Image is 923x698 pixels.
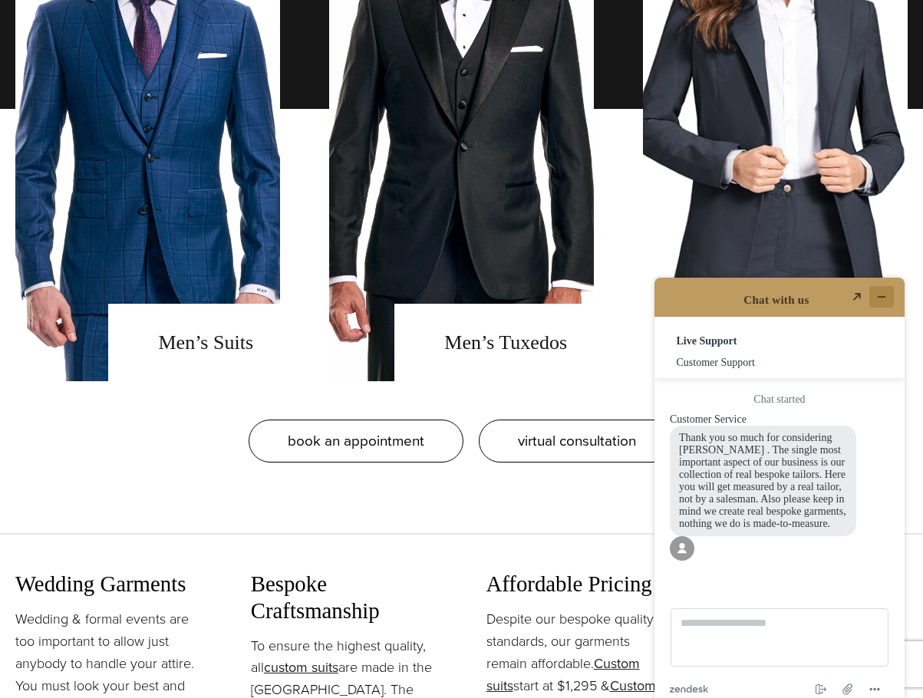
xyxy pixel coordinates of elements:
h3: Bespoke Craftsmanship [251,571,437,624]
a: book an appointment [249,420,463,463]
button: Attach file [199,420,224,440]
a: Custom suits [486,654,640,696]
a: custom suits [264,657,338,677]
a: virtual consultation [479,420,675,463]
button: Menu [226,421,251,440]
span: virtual consultation [518,430,636,452]
iframe: Find more information here [636,259,923,698]
span: book an appointment [288,430,424,452]
button: End chat [173,421,197,440]
h3: Affordable Pricing [486,571,673,598]
span: Chat [34,11,65,25]
h3: Wedding Garments [15,571,202,598]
